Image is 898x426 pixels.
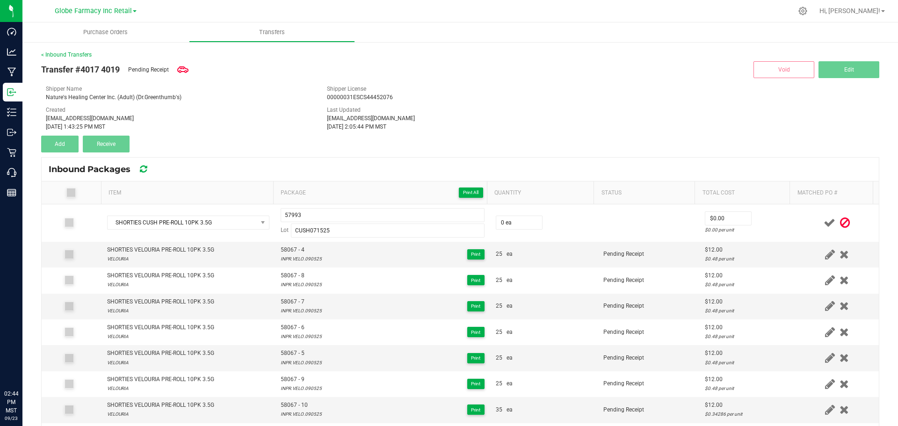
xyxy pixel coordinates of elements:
span: SHORTIES CUSH PRE-ROLL 10PK 3.5G [108,216,257,229]
span: Add [55,141,65,147]
div: VELOURIA [107,254,214,263]
div: Inbound Packages [49,161,163,177]
div: $0.48 per unit [705,280,789,289]
div: 00000031ESCS44452076 [327,93,594,101]
span: Pending Receipt [603,303,644,309]
span: Shipper License [327,86,366,92]
span: Print [471,330,480,335]
span: Purchase Orders [71,28,140,36]
div: $0.48 per unit [705,306,789,315]
th: Matched PO # [789,181,873,204]
div: Manage settings [797,7,809,15]
button: Add [41,136,79,152]
span: Print [471,355,480,361]
span: Print [471,407,480,412]
span: 58067 - 9 [281,375,322,384]
span: Globe Farmacy Inc Retail [55,7,132,15]
span: Receive [97,141,116,147]
span: 25 [496,250,502,259]
button: Edit [818,61,879,78]
inline-svg: Call Center [7,168,16,177]
div: SHORTIES VELOURIA PRE-ROLL 10PK 3.5G [107,349,214,358]
span: ea [507,328,513,337]
div: SHORTIES VELOURIA PRE-ROLL 10PK 3.5G [107,401,214,410]
span: Print [471,278,480,283]
inline-svg: Inventory [7,108,16,117]
div: [DATE] 1:43:25 PM MST [46,123,313,131]
span: Pending Receipt [603,380,644,387]
div: [EMAIL_ADDRESS][DOMAIN_NAME] [327,114,594,123]
div: INPR.VELO.090525 [281,306,322,315]
span: 58067 - 7 [281,297,322,306]
div: $12.00 [705,375,789,384]
div: $12.00 [705,349,789,358]
button: Print [467,404,485,415]
div: SHORTIES VELOURIA PRE-ROLL 10PK 3.5G [107,297,214,306]
div: $0.34286 per unit [705,410,789,419]
div: [EMAIL_ADDRESS][DOMAIN_NAME] [46,114,313,123]
span: 35 [496,405,502,414]
button: Print [467,327,485,337]
inline-svg: Reports [7,188,16,197]
p: 02:44 PM MST [4,390,18,415]
th: Quantity [487,181,594,204]
button: Print [467,353,485,363]
input: Package ID [281,208,485,222]
inline-svg: Inbound [7,87,16,97]
span: 25 [496,328,502,337]
span: Print All [463,190,478,195]
button: Receive [83,136,130,152]
a: Purchase Orders [22,22,189,42]
div: INPR.VELO.090525 [281,280,322,289]
div: VELOURIA [107,280,214,289]
span: ea [507,276,513,285]
button: Print All [459,188,483,198]
button: Print [467,249,485,260]
div: INPR.VELO.090525 [281,410,322,419]
div: INPR.VELO.090525 [281,384,322,393]
span: ea [507,405,513,414]
span: Pending Receipt [603,329,644,335]
div: $12.00 [705,271,789,280]
span: ea [507,302,513,310]
div: INPR.VELO.090525 [281,254,322,263]
th: Status [594,181,695,204]
span: Transfer #4017 4019 [41,63,120,76]
div: $12.00 [705,297,789,306]
th: Total Cost [695,181,789,204]
span: Print [471,303,480,309]
submit-button: Receive inventory against this transfer [83,136,134,152]
span: Pending Receipt [603,277,644,283]
button: Print [467,379,485,389]
span: 58067 - 8 [281,271,322,280]
div: SHORTIES VELOURIA PRE-ROLL 10PK 3.5G [107,271,214,280]
button: Print [467,275,485,285]
div: $12.00 [705,323,789,332]
div: [DATE] 2:05:44 PM MST [327,123,594,131]
inline-svg: Analytics [7,47,16,57]
a: Transfers [189,22,355,42]
input: Lot Number [291,224,485,238]
span: 58067 - 6 [281,323,322,332]
div: $12.00 [705,401,789,410]
span: Void [778,66,790,73]
div: SHORTIES VELOURIA PRE-ROLL 10PK 3.5G [107,323,214,332]
button: Print [467,301,485,311]
span: Package [281,187,483,198]
span: 58067 - 4 [281,245,322,254]
p: 09/23 [4,415,18,422]
span: Print [471,252,480,257]
div: SHORTIES VELOURIA PRE-ROLL 10PK 3.5G [107,375,214,384]
span: Edit [844,66,854,73]
inline-svg: Outbound [7,128,16,137]
span: Hi, [PERSON_NAME]! [819,7,880,14]
div: $0.48 per unit [705,358,789,367]
a: < Inbound Transfers [41,51,92,58]
span: Lot [281,226,289,235]
span: ea [507,250,513,259]
span: ea [507,354,513,362]
span: Pending Receipt [603,354,644,361]
div: $12.00 [705,245,789,254]
span: Transfers [246,28,297,36]
iframe: Resource center [9,351,37,379]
